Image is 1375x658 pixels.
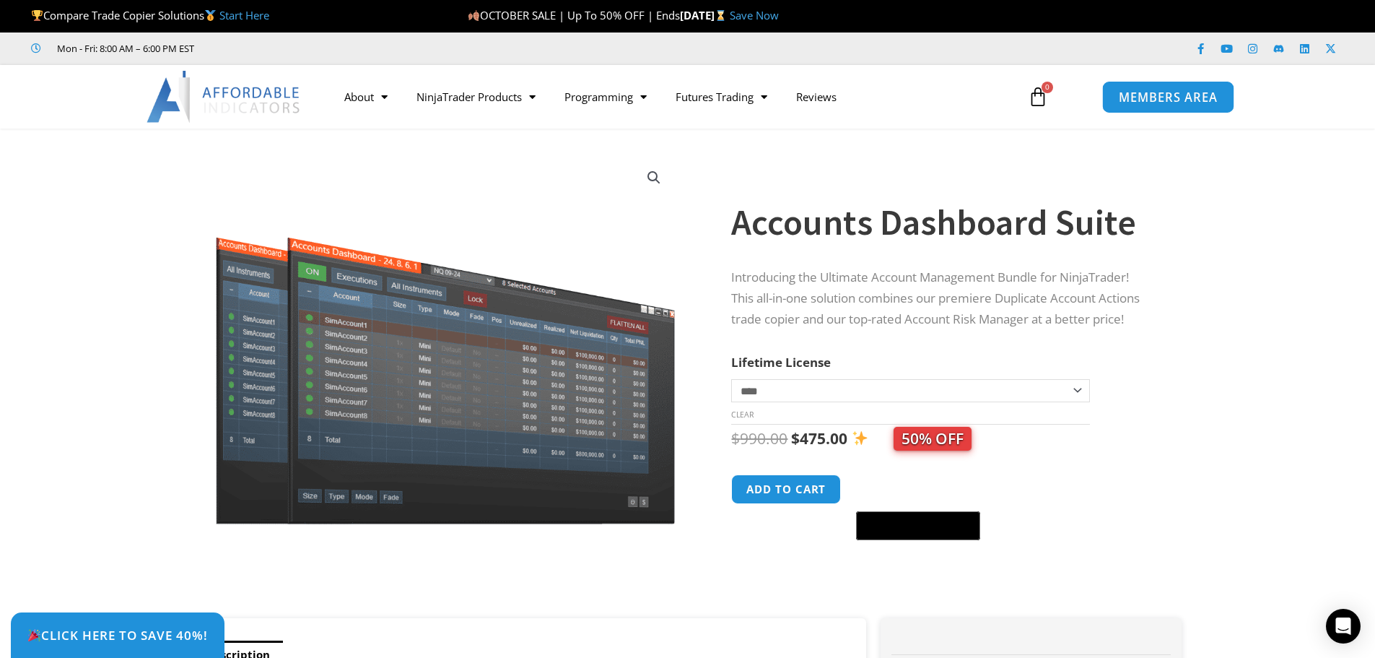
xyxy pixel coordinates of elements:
img: 🍂 [468,10,479,21]
div: Open Intercom Messenger [1326,609,1361,644]
button: Buy with GPay [856,511,980,540]
img: 🏆 [32,10,43,21]
img: LogoAI | Affordable Indicators – NinjaTrader [147,71,302,123]
img: ✨ [852,430,868,446]
img: 🥇 [205,10,216,21]
bdi: 475.00 [791,428,847,449]
iframe: Customer reviews powered by Trustpilot [214,41,431,56]
nav: Menu [330,80,1011,113]
span: $ [731,428,740,449]
label: Lifetime License [731,354,831,371]
img: 🎉 [28,629,40,641]
a: 0 [1006,76,1070,118]
a: Futures Trading [661,80,782,113]
iframe: Secure express checkout frame [853,472,983,507]
strong: [DATE] [680,8,730,22]
bdi: 990.00 [731,428,787,449]
a: Clear options [731,410,754,420]
h1: Accounts Dashboard Suite [731,197,1153,248]
span: OCTOBER SALE | Up To 50% OFF | Ends [468,8,680,22]
a: Save Now [730,8,779,22]
a: Programming [550,80,661,113]
a: NinjaTrader Products [402,80,550,113]
span: Click Here to save 40%! [27,629,208,641]
a: 🎉Click Here to save 40%! [11,612,224,658]
a: MEMBERS AREA [1102,80,1234,113]
a: Reviews [782,80,851,113]
button: Add to cart [731,475,841,504]
span: 50% OFF [894,427,972,451]
img: ⌛ [715,10,726,21]
a: View full-screen image gallery [641,165,667,191]
p: Introducing the Ultimate Account Management Bundle for NinjaTrader! This all-in-one solution comb... [731,267,1153,330]
iframe: PayPal Message 1 [731,549,1153,562]
span: MEMBERS AREA [1119,91,1218,103]
span: $ [791,428,800,449]
a: About [330,80,402,113]
span: Mon - Fri: 8:00 AM – 6:00 PM EST [53,40,194,57]
a: Start Here [219,8,269,22]
span: Compare Trade Copier Solutions [31,8,269,22]
span: 0 [1042,82,1053,93]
